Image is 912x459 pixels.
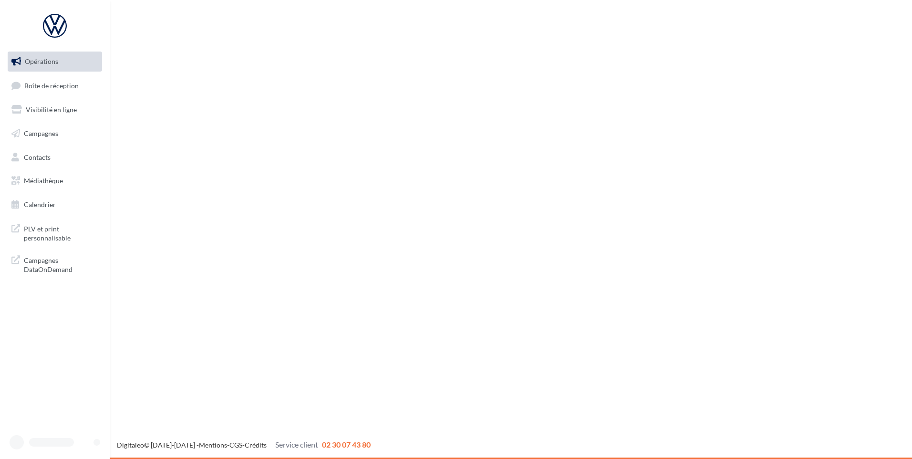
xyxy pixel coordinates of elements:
a: Campagnes [6,124,104,144]
span: Visibilité en ligne [26,105,77,114]
a: Visibilité en ligne [6,100,104,120]
span: PLV et print personnalisable [24,222,98,243]
a: Digitaleo [117,441,144,449]
a: Campagnes DataOnDemand [6,250,104,278]
a: Calendrier [6,195,104,215]
a: Crédits [245,441,267,449]
span: Service client [275,440,318,449]
a: Boîte de réception [6,75,104,96]
span: Médiathèque [24,177,63,185]
span: Campagnes DataOnDemand [24,254,98,274]
span: Campagnes [24,129,58,137]
a: PLV et print personnalisable [6,219,104,247]
span: Opérations [25,57,58,65]
a: Médiathèque [6,171,104,191]
span: 02 30 07 43 80 [322,440,371,449]
span: Calendrier [24,200,56,209]
a: CGS [229,441,242,449]
a: Contacts [6,147,104,167]
span: Contacts [24,153,51,161]
span: Boîte de réception [24,81,79,89]
a: Opérations [6,52,104,72]
a: Mentions [199,441,227,449]
span: © [DATE]-[DATE] - - - [117,441,371,449]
